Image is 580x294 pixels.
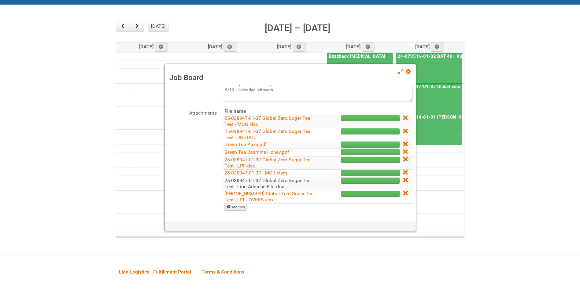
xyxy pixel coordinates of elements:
[293,42,306,52] a: Add an event
[396,114,484,120] a: 25-050914-01-01 [PERSON_NAME] C&U
[224,204,247,211] a: Add files
[139,44,168,50] span: [DATE]
[224,149,289,155] a: Green Tea Jasmine Honey.pdf
[155,42,168,52] a: Add an event
[327,53,386,59] a: Buzzback [MEDICAL_DATA]
[224,128,311,140] a: 25-038947-01-37 Global Zero Sugar Tea Test - JNF.DOC
[346,44,375,50] span: [DATE]
[327,53,393,84] a: Buzzback [MEDICAL_DATA]
[114,262,196,281] a: Lion Logistics - Fulfillment Portal
[148,21,168,31] button: [DATE]
[415,44,444,50] span: [DATE]
[224,141,267,147] a: Green Tea Yuzu.pdf
[277,44,306,50] span: [DATE]
[396,84,493,89] a: 25-038947-01-37 Global Zero Sugar Tea Test
[224,170,287,176] a: 25-038947-01-37 - MOR.xlsm
[223,108,317,115] th: File name
[224,115,310,127] a: 25-038947-01-37 Global Zero Suger Tea Test - MDN.xlsx
[169,73,411,82] h3: Job Board
[197,262,249,281] a: Terms & Conditions
[396,53,462,84] a: 24-079516-01-02 BAT 401 Vuse Box RCT
[224,157,311,169] a: 25-038947-01-37 Global Zero Sugar Tea Test - LPF.xlsx
[224,178,311,189] a: 25-038947-01-37 Global Zero Sugar Tea Test - Lion Address File.xlsx
[396,53,487,59] a: 24-079516-01-02 BAT 401 Vuse Box RCT
[119,269,191,275] span: Lion Logistics - Fulfillment Portal
[168,108,217,117] label: Attachments
[208,44,237,50] span: [DATE]
[224,191,314,203] a: [PHONE_NUMBER] Global Zero Suger Tea Test - LEFTOVERS.xlsx
[396,114,462,145] a: 25-050914-01-01 [PERSON_NAME] C&U
[431,42,444,52] a: Add an event
[224,42,237,52] a: Add an event
[201,269,244,275] span: Terms & Conditions
[396,83,462,114] a: 25-038947-01-37 Global Zero Sugar Tea Test
[362,42,375,52] a: Add an event
[265,21,330,35] h2: [DATE] – [DATE]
